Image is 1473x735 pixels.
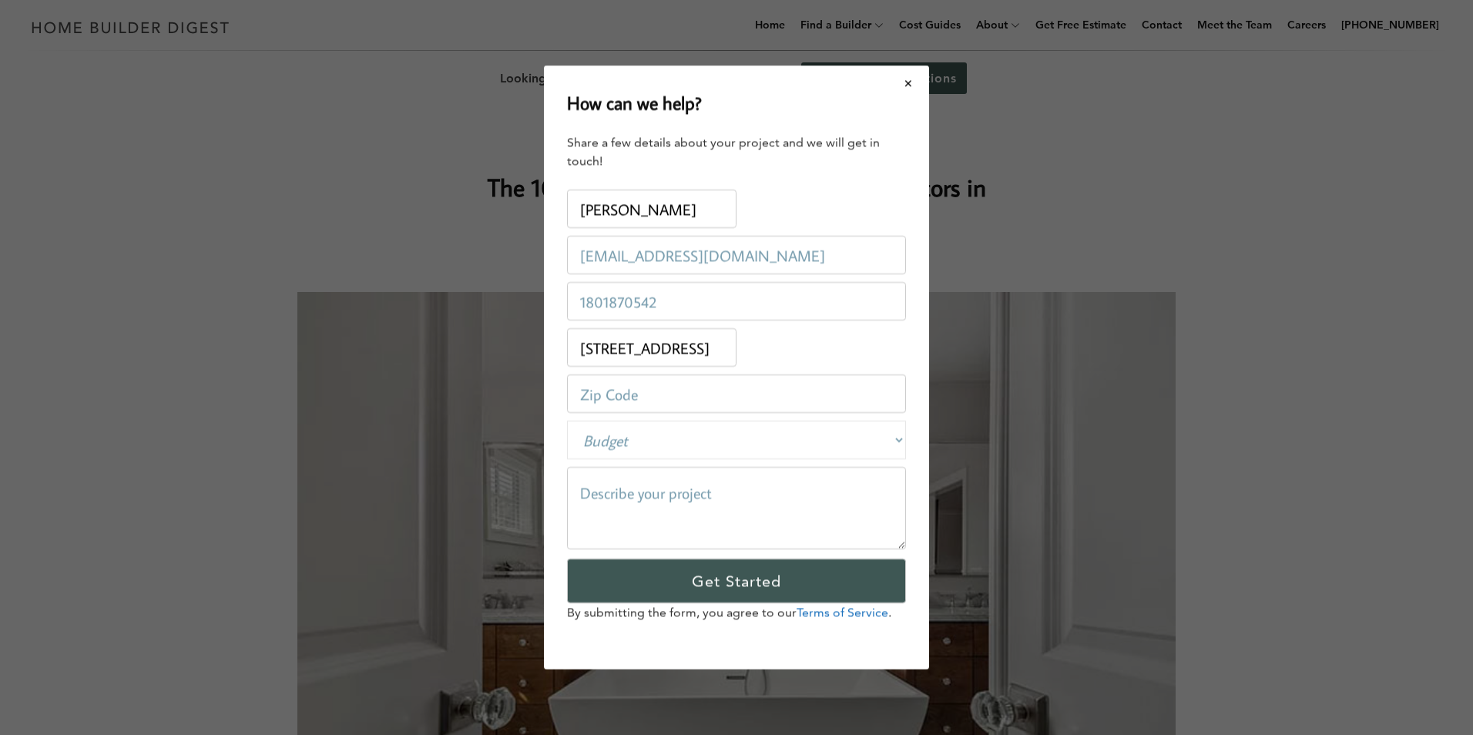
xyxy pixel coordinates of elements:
[567,374,906,413] input: Zip Code
[567,328,736,367] input: Project Address
[567,559,906,603] input: Get Started
[567,190,736,228] input: Name
[888,67,929,99] button: Close modal
[567,603,906,622] p: By submitting the form, you agree to our .
[567,89,702,116] h2: How can we help?
[797,605,888,619] a: Terms of Service
[567,236,906,274] input: Email Address
[567,282,906,321] input: Phone Number
[567,133,906,170] div: Share a few details about your project and we will get in touch!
